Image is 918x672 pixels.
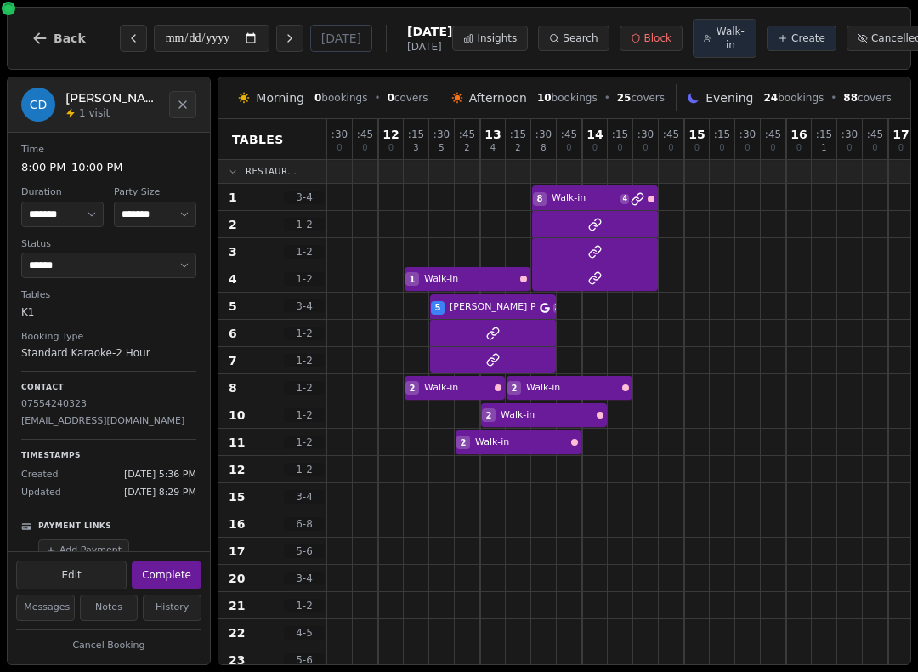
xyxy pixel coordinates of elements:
[694,144,700,152] span: 0
[21,143,196,157] dt: Time
[716,25,745,52] span: Walk-in
[515,144,520,152] span: 2
[535,129,552,140] span: : 30
[617,91,665,105] span: covers
[821,144,826,152] span: 1
[830,91,836,105] span: •
[644,31,671,45] span: Block
[229,216,237,233] span: 2
[229,298,237,315] span: 5
[229,570,245,587] span: 20
[484,128,501,140] span: 13
[461,436,467,449] span: 2
[705,89,753,106] span: Evening
[459,129,475,140] span: : 45
[114,185,196,200] dt: Party Size
[388,144,394,152] span: 0
[314,92,321,104] span: 0
[276,25,303,52] button: Next day
[229,352,237,369] span: 7
[424,381,491,396] span: Walk-in
[620,194,629,204] span: 4
[764,91,824,105] span: bookings
[382,128,399,140] span: 12
[21,237,196,252] dt: Status
[246,165,297,178] span: Restaur...
[284,381,325,395] span: 1 - 2
[435,301,441,314] span: 5
[284,572,325,585] span: 3 - 4
[38,521,111,532] p: Payment Links
[284,408,325,422] span: 1 - 2
[21,345,196,361] dd: Standard Karaoke-2 Hour
[314,91,367,105] span: bookings
[284,354,325,367] span: 1 - 2
[526,381,619,396] span: Walk-in
[284,299,325,313] span: 3 - 4
[229,325,237,342] span: 6
[337,144,342,152] span: 0
[764,92,779,104] span: 24
[439,144,444,152] span: 5
[229,379,237,396] span: 8
[256,89,304,106] span: Morning
[413,144,418,152] span: 3
[452,26,528,51] button: Insights
[284,599,325,612] span: 1 - 2
[229,243,237,260] span: 3
[714,129,730,140] span: : 15
[688,128,705,140] span: 15
[21,288,196,303] dt: Tables
[617,144,622,152] span: 0
[284,272,325,286] span: 1 - 2
[898,144,904,152] span: 0
[410,382,416,395] span: 2
[541,144,546,152] span: 8
[229,597,245,614] span: 21
[229,271,237,288] span: 4
[450,300,536,315] span: [PERSON_NAME] P
[663,129,679,140] span: : 45
[612,129,628,140] span: : 15
[21,414,196,429] p: [EMAIL_ADDRESS][DOMAIN_NAME]
[284,436,325,449] span: 1 - 2
[464,144,469,152] span: 2
[284,653,325,667] span: 5 - 6
[331,129,348,140] span: : 30
[537,91,598,105] span: bookings
[169,91,196,118] button: Close
[424,272,517,287] span: Walk-in
[120,25,147,52] button: Previous day
[124,468,196,482] span: [DATE] 5:36 PM
[21,397,196,412] p: 07554240323
[477,31,517,45] span: Insights
[592,144,598,152] span: 0
[501,408,593,423] span: Walk-in
[229,434,245,451] span: 11
[21,185,104,200] dt: Duration
[54,32,86,44] span: Back
[566,144,571,152] span: 0
[510,129,526,140] span: : 15
[284,517,325,531] span: 6 - 8
[843,92,858,104] span: 88
[357,129,373,140] span: : 45
[16,561,127,589] button: Edit
[16,635,201,657] button: Cancel Booking
[374,91,380,105] span: •
[65,89,159,106] h2: [PERSON_NAME] Dumanjug
[229,407,245,424] span: 10
[143,595,201,621] button: History
[668,144,673,152] span: 0
[537,192,543,205] span: 8
[310,25,372,52] button: [DATE]
[796,144,802,152] span: 0
[284,626,325,640] span: 4 - 5
[537,92,552,104] span: 10
[229,488,245,505] span: 15
[38,539,129,562] button: Add Payment
[18,18,99,59] button: Back
[739,129,756,140] span: : 30
[719,144,724,152] span: 0
[490,144,496,152] span: 4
